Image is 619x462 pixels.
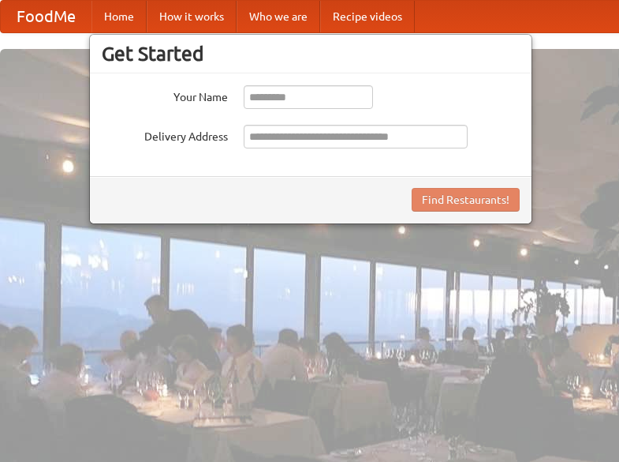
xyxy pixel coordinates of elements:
[1,1,91,32] a: FoodMe
[412,188,520,212] button: Find Restaurants!
[320,1,415,32] a: Recipe videos
[102,125,228,145] label: Delivery Address
[102,42,520,66] h3: Get Started
[237,1,320,32] a: Who we are
[147,1,237,32] a: How it works
[91,1,147,32] a: Home
[102,85,228,105] label: Your Name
